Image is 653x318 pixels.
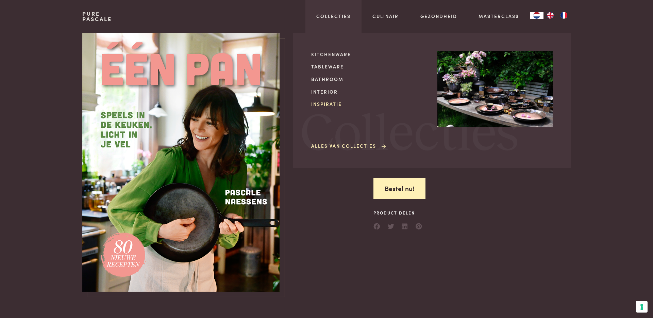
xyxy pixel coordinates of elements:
a: EN [543,12,557,19]
img: https://admin.purepascale.com/wp-content/uploads/2025/07/een-pan-voorbeeldcover.png [82,33,280,292]
button: Uw voorkeuren voor toestemming voor trackingtechnologieën [636,301,648,313]
a: PurePascale [82,11,112,22]
span: Collecties [300,109,519,161]
a: Culinair [372,13,399,20]
a: Bestel nu! [373,178,425,199]
aside: Language selected: Nederlands [530,12,571,19]
ul: Language list [543,12,571,19]
a: Masterclass [479,13,519,20]
a: Interior [311,88,426,95]
div: Language [530,12,543,19]
a: Tableware [311,63,426,70]
a: Bathroom [311,76,426,83]
img: Collecties [437,51,553,128]
a: NL [530,12,543,19]
a: Kitchenware [311,51,426,58]
a: Alles van Collecties [311,142,387,149]
a: Gezondheid [420,13,457,20]
a: Collecties [316,13,351,20]
span: Product delen [373,210,422,216]
a: Inspiratie [311,100,426,108]
a: FR [557,12,571,19]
